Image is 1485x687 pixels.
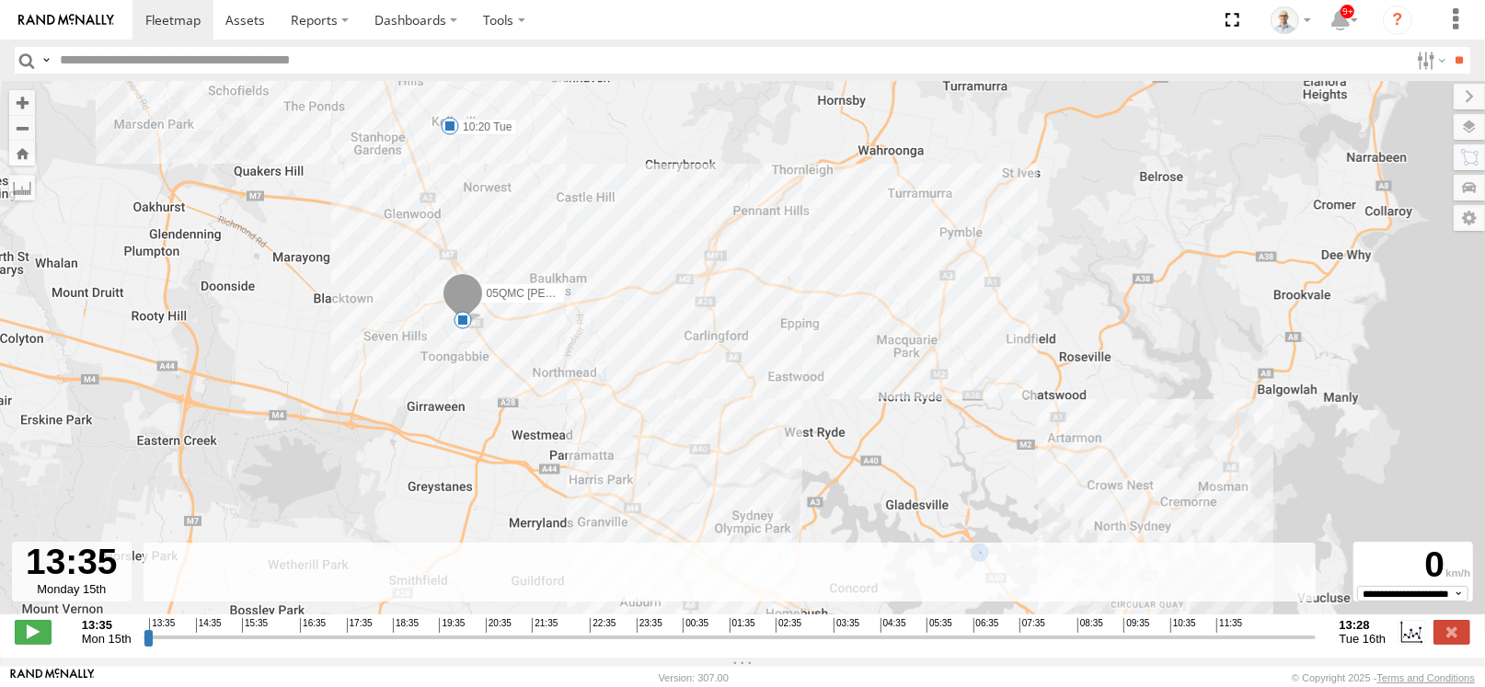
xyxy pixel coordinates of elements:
a: Visit our Website [10,669,95,687]
a: Terms and Conditions [1377,672,1475,683]
span: 18:35 [393,618,419,633]
i: ? [1383,6,1412,35]
label: Search Filter Options [1410,47,1449,74]
label: Play/Stop [15,620,52,644]
span: 07:35 [1019,618,1045,633]
label: 10:20 Tue [450,119,517,135]
button: Zoom out [9,115,35,141]
label: Search Query [39,47,53,74]
span: 11:35 [1216,618,1242,633]
span: 14:35 [196,618,222,633]
span: 04:35 [881,618,906,633]
span: 21:35 [532,618,558,633]
img: rand-logo.svg [18,14,114,27]
span: Tue 16th Sep 2025 [1340,632,1387,646]
strong: 13:28 [1340,618,1387,632]
span: 22:35 [590,618,616,633]
div: Version: 307.00 [659,672,729,683]
span: 20:35 [486,618,512,633]
label: Map Settings [1454,205,1485,231]
span: 00:35 [683,618,708,633]
span: 03:35 [834,618,859,633]
span: 15:35 [242,618,268,633]
span: 23:35 [637,618,662,633]
span: 19:35 [439,618,465,633]
span: Mon 15th Sep 2025 [82,632,132,646]
button: Zoom Home [9,141,35,166]
span: 05QMC [PERSON_NAME] [487,286,618,299]
span: 05:35 [927,618,952,633]
span: 13:35 [149,618,175,633]
span: 09:35 [1123,618,1149,633]
div: © Copyright 2025 - [1292,672,1475,683]
label: Measure [9,175,35,200]
span: 16:35 [300,618,326,633]
div: 5 [454,311,472,329]
span: 02:35 [776,618,801,633]
span: 06:35 [973,618,999,633]
strong: 13:35 [82,618,132,632]
div: 0 [1356,544,1470,586]
label: Close [1433,620,1470,644]
span: 08:35 [1077,618,1103,633]
button: Zoom in [9,90,35,115]
span: 01:35 [730,618,755,633]
span: 10:35 [1170,618,1196,633]
div: Kurt Byers [1264,6,1318,34]
span: 17:35 [347,618,373,633]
